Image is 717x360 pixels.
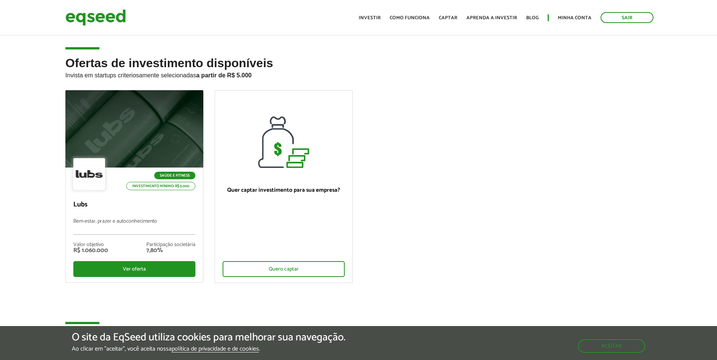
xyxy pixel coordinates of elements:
strong: a partir de R$ 5.000 [196,72,252,78]
a: Minha conta [558,15,592,20]
p: Invista em startups criteriosamente selecionadas [65,70,652,79]
a: Captar [439,15,457,20]
p: Lubs [73,201,195,209]
p: Bem-estar, prazer e autoconhecimento [73,218,195,235]
div: Ver oferta [73,261,195,277]
a: Investir [359,15,381,20]
div: R$ 1.060.000 [73,248,108,254]
p: Quer captar investimento para sua empresa? [223,187,345,194]
a: Saúde e Fitness Investimento mínimo: R$ 5.000 Lubs Bem-estar, prazer e autoconhecimento Valor obj... [65,90,203,283]
button: Aceitar [578,339,645,353]
img: EqSeed [65,8,126,28]
p: Ao clicar em "aceitar", você aceita nossa . [72,345,345,352]
div: Valor objetivo [73,242,108,248]
p: Saúde e Fitness [154,172,195,179]
a: Aprenda a investir [466,15,517,20]
a: Sair [601,12,654,23]
div: Quero captar [223,261,345,277]
div: Participação societária [146,242,195,248]
a: Como funciona [390,15,430,20]
h2: Ofertas de investimento disponíveis [65,57,652,90]
div: 7,80% [146,248,195,254]
h5: O site da EqSeed utiliza cookies para melhorar sua navegação. [72,332,345,343]
p: Investimento mínimo: R$ 5.000 [126,182,195,190]
a: Blog [526,15,539,20]
a: política de privacidade e de cookies [172,346,259,352]
a: Quer captar investimento para sua empresa? Quero captar [215,90,353,283]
